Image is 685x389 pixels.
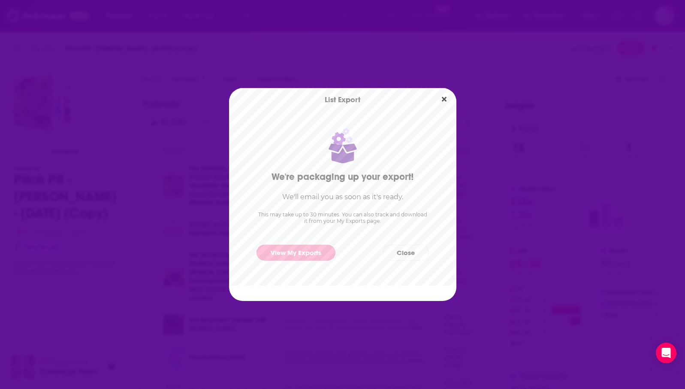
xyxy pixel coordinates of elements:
[256,211,429,224] p: This may take up to 30 minutes. You can also track and download it from your My Exports page.
[272,171,414,182] h2: We're packaging up your export!
[383,245,429,261] button: Close
[328,127,357,164] img: Package with cogs
[656,343,676,363] div: Open Intercom Messenger
[256,245,335,261] a: View My Exports
[229,88,456,111] div: List Export
[438,94,450,105] button: Close
[282,193,403,201] h3: We'll email you as soon as it's ready.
